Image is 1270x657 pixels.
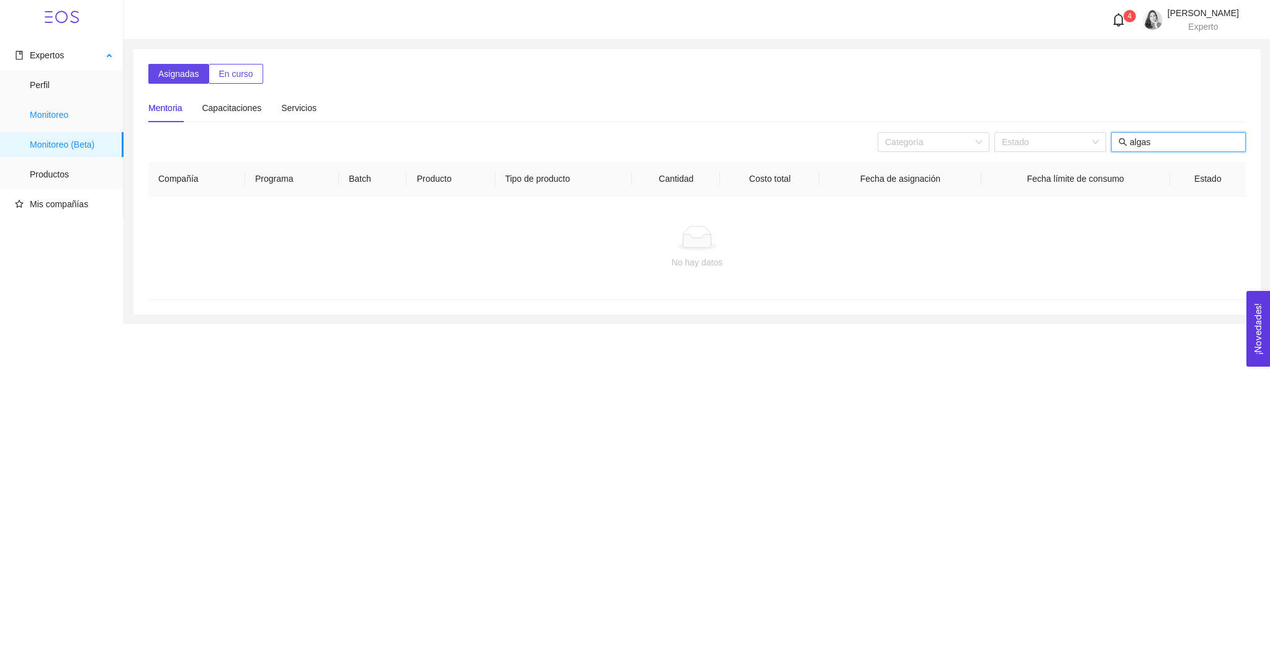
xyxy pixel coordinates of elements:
[495,162,633,196] th: Tipo de producto
[407,162,495,196] th: Producto
[1170,162,1246,196] th: Estado
[1168,8,1239,18] span: [PERSON_NAME]
[281,101,317,115] div: Servicios
[245,162,339,196] th: Programa
[30,73,114,97] span: Perfil
[202,101,261,115] div: Capacitaciones
[30,162,114,187] span: Productos
[218,67,253,81] span: En curso
[1124,10,1136,22] sup: 4
[30,132,114,157] span: Monitoreo (Beta)
[30,50,64,60] span: Expertos
[1112,13,1125,27] span: bell
[30,199,88,209] span: Mis compañías
[720,162,819,196] th: Costo total
[15,200,24,208] span: star
[819,162,981,196] th: Fecha de asignación
[30,102,114,127] span: Monitoreo
[981,162,1170,196] th: Fecha límite de consumo
[1246,291,1270,367] button: Open Feedback Widget
[1130,135,1238,149] input: Buscar
[1188,22,1218,32] span: Experto
[158,256,1236,269] div: No hay datos
[339,162,407,196] th: Batch
[148,162,245,196] th: Compañía
[15,51,24,60] span: book
[158,67,199,81] span: Asignadas
[632,162,720,196] th: Cantidad
[148,101,182,115] div: Mentoria
[1119,138,1127,146] span: search
[1143,10,1163,30] img: 1686173812184-KPM_FOTO.png
[148,64,209,84] button: Asignadas
[1128,12,1132,20] span: 4
[209,64,263,84] button: En curso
